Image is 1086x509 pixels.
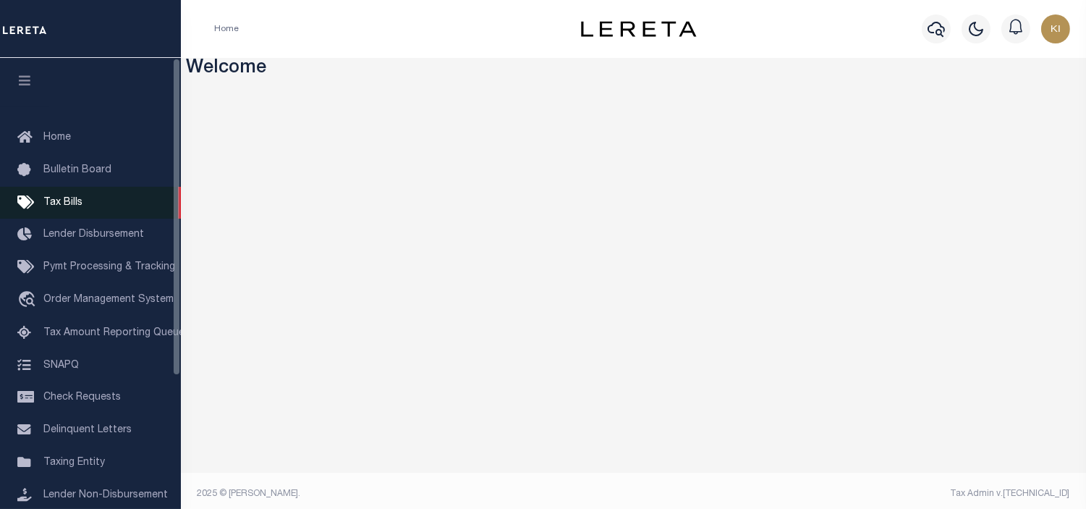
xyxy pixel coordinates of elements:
[43,165,111,175] span: Bulletin Board
[43,360,79,370] span: SNAPQ
[43,198,82,208] span: Tax Bills
[43,425,132,435] span: Delinquent Letters
[43,328,184,338] span: Tax Amount Reporting Queue
[43,392,121,403] span: Check Requests
[43,230,144,240] span: Lender Disbursement
[214,22,239,35] li: Home
[645,487,1070,500] div: Tax Admin v.[TECHNICAL_ID]
[43,458,105,468] span: Taxing Entity
[43,262,175,272] span: Pymt Processing & Tracking
[43,490,168,500] span: Lender Non-Disbursement
[17,291,41,310] i: travel_explore
[187,487,634,500] div: 2025 © [PERSON_NAME].
[43,295,174,305] span: Order Management System
[1041,14,1070,43] img: svg+xml;base64,PHN2ZyB4bWxucz0iaHR0cDovL3d3dy53My5vcmcvMjAwMC9zdmciIHBvaW50ZXItZXZlbnRzPSJub25lIi...
[581,21,697,37] img: logo-dark.svg
[43,132,71,143] span: Home
[187,58,1081,80] h3: Welcome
